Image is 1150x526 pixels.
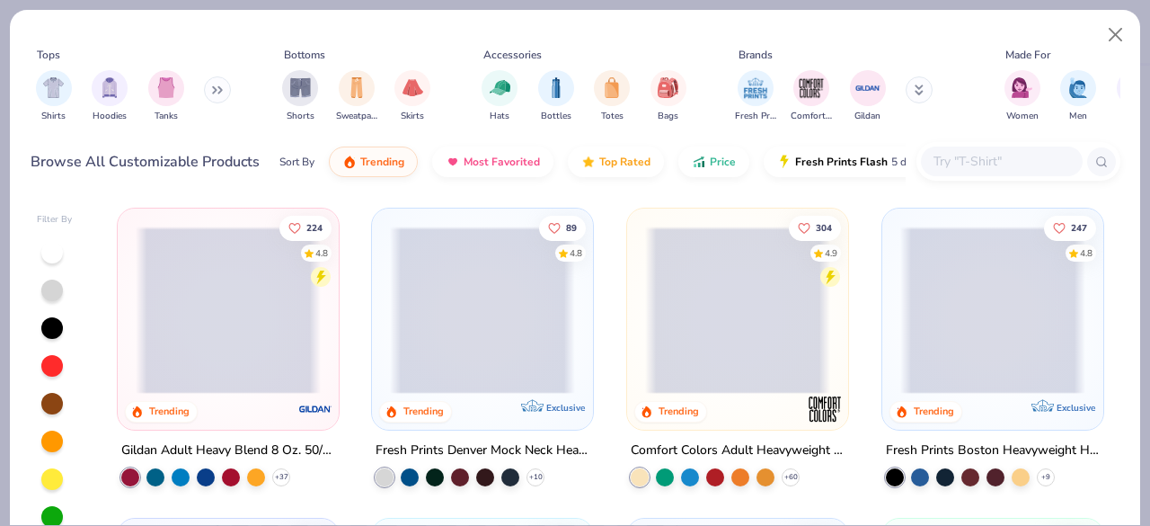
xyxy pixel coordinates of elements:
[1071,223,1087,232] span: 247
[36,70,72,123] div: filter for Shirts
[315,246,328,260] div: 4.8
[602,77,622,98] img: Totes Image
[798,75,825,102] img: Comfort Colors Image
[274,472,287,483] span: + 37
[287,110,314,123] span: Shorts
[735,70,776,123] div: filter for Fresh Prints
[376,440,589,462] div: Fresh Prints Denver Mock Neck Heavyweight Sweatshirt
[92,70,128,123] div: filter for Hoodies
[92,70,128,123] button: filter button
[1060,70,1096,123] button: filter button
[93,110,127,123] span: Hoodies
[825,246,837,260] div: 4.9
[710,155,736,169] span: Price
[446,155,460,169] img: most_fav.gif
[854,110,880,123] span: Gildan
[156,77,176,98] img: Tanks Image
[394,70,430,123] button: filter button
[100,77,119,98] img: Hoodies Image
[594,70,630,123] div: filter for Totes
[41,110,66,123] span: Shirts
[1012,77,1032,98] img: Women Image
[121,440,335,462] div: Gildan Adult Heavy Blend 8 Oz. 50/50 Hooded Sweatshirt
[37,47,60,63] div: Tops
[1068,77,1088,98] img: Men Image
[658,110,678,123] span: Bags
[329,147,418,177] button: Trending
[854,75,881,102] img: Gildan Image
[791,110,832,123] span: Comfort Colors
[148,70,184,123] button: filter button
[1041,472,1050,483] span: + 9
[360,155,404,169] span: Trending
[36,70,72,123] button: filter button
[43,77,64,98] img: Shirts Image
[807,391,843,427] img: Comfort Colors logo
[37,213,73,227] div: Filter By
[347,77,367,98] img: Sweatpants Image
[296,391,332,427] img: Gildan logo
[784,472,798,483] span: + 60
[546,402,585,414] span: Exclusive
[1006,110,1039,123] span: Women
[279,154,314,170] div: Sort By
[336,70,377,123] div: filter for Sweatpants
[739,47,773,63] div: Brands
[891,152,958,173] span: 5 day delivery
[540,215,587,240] button: Like
[541,110,571,123] span: Bottles
[1060,70,1096,123] div: filter for Men
[483,47,542,63] div: Accessories
[490,77,510,98] img: Hats Image
[342,155,357,169] img: trending.gif
[1005,47,1050,63] div: Made For
[816,223,832,232] span: 304
[306,223,323,232] span: 224
[1069,110,1087,123] span: Men
[336,110,377,123] span: Sweatpants
[571,246,583,260] div: 4.8
[932,151,1070,172] input: Try "T-Shirt"
[394,70,430,123] div: filter for Skirts
[601,110,624,123] span: Totes
[279,215,332,240] button: Like
[568,147,664,177] button: Top Rated
[1004,70,1040,123] div: filter for Women
[678,147,749,177] button: Price
[282,70,318,123] button: filter button
[742,75,769,102] img: Fresh Prints Image
[290,77,311,98] img: Shorts Image
[284,47,325,63] div: Bottoms
[148,70,184,123] div: filter for Tanks
[336,70,377,123] button: filter button
[789,215,841,240] button: Like
[482,70,517,123] div: filter for Hats
[658,77,677,98] img: Bags Image
[1004,70,1040,123] button: filter button
[735,110,776,123] span: Fresh Prints
[1044,215,1096,240] button: Like
[650,70,686,123] button: filter button
[777,155,792,169] img: flash.gif
[31,151,260,173] div: Browse All Customizable Products
[850,70,886,123] button: filter button
[402,77,423,98] img: Skirts Image
[538,70,574,123] div: filter for Bottles
[432,147,553,177] button: Most Favorited
[631,440,845,462] div: Comfort Colors Adult Heavyweight T-Shirt
[850,70,886,123] div: filter for Gildan
[795,155,888,169] span: Fresh Prints Flash
[567,223,578,232] span: 89
[886,440,1100,462] div: Fresh Prints Boston Heavyweight Hoodie
[482,70,517,123] button: filter button
[764,147,971,177] button: Fresh Prints Flash5 day delivery
[155,110,178,123] span: Tanks
[538,70,574,123] button: filter button
[1057,402,1095,414] span: Exclusive
[650,70,686,123] div: filter for Bags
[282,70,318,123] div: filter for Shorts
[791,70,832,123] button: filter button
[581,155,596,169] img: TopRated.gif
[546,77,566,98] img: Bottles Image
[735,70,776,123] button: filter button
